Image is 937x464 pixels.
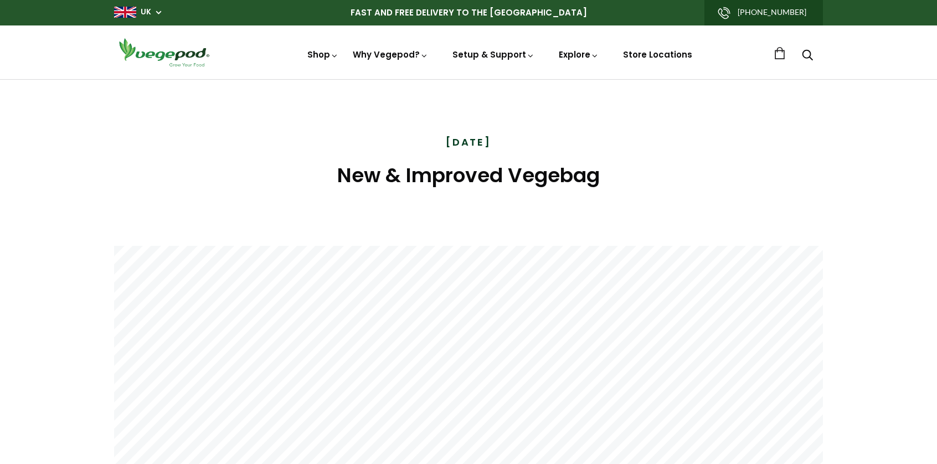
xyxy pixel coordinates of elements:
[623,49,692,60] a: Store Locations
[307,49,338,60] a: Shop
[446,135,491,149] time: [DATE]
[353,49,428,60] a: Why Vegepod?
[141,7,151,18] a: UK
[802,50,813,62] a: Search
[559,49,599,60] a: Explore
[452,49,534,60] a: Setup & Support
[114,37,214,68] img: Vegepod
[114,161,823,190] h1: New & Improved Vegebag
[114,7,136,18] img: gb_large.png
